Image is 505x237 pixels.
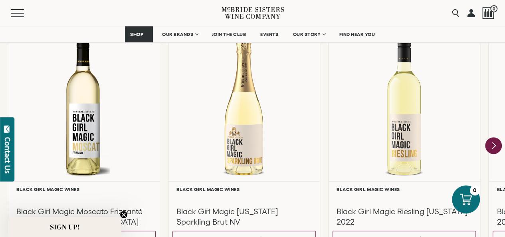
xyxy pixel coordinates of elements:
[16,206,152,227] h3: Black Girl Magic Moscato Frizzanté [US_STATE] [GEOGRAPHIC_DATA]
[260,32,278,37] span: EVENTS
[8,217,121,237] div: SIGN UP!Close teaser
[287,26,330,42] a: OUR STORY
[207,26,252,42] a: JOIN THE CLUB
[157,26,203,42] a: OUR BRANDS
[485,137,502,154] button: Next
[16,186,152,191] h6: Black Girl Magic Wines
[212,32,246,37] span: JOIN THE CLUB
[162,32,193,37] span: OUR BRANDS
[11,9,40,17] button: Mobile Menu Trigger
[130,32,144,37] span: SHOP
[176,186,312,191] h6: Black Girl Magic Wines
[337,206,472,227] h3: Black Girl Magic Riesling [US_STATE] 2022
[176,206,312,227] h3: Black Girl Magic [US_STATE] Sparkling Brut NV
[4,137,12,173] div: Contact Us
[120,211,128,219] button: Close teaser
[255,26,283,42] a: EVENTS
[490,5,497,12] span: 0
[334,26,380,42] a: FIND NEAR YOU
[125,26,153,42] a: SHOP
[470,185,480,195] div: 0
[50,222,80,232] span: SIGN UP!
[339,32,375,37] span: FIND NEAR YOU
[337,186,472,191] h6: Black Girl Magic Wines
[293,32,321,37] span: OUR STORY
